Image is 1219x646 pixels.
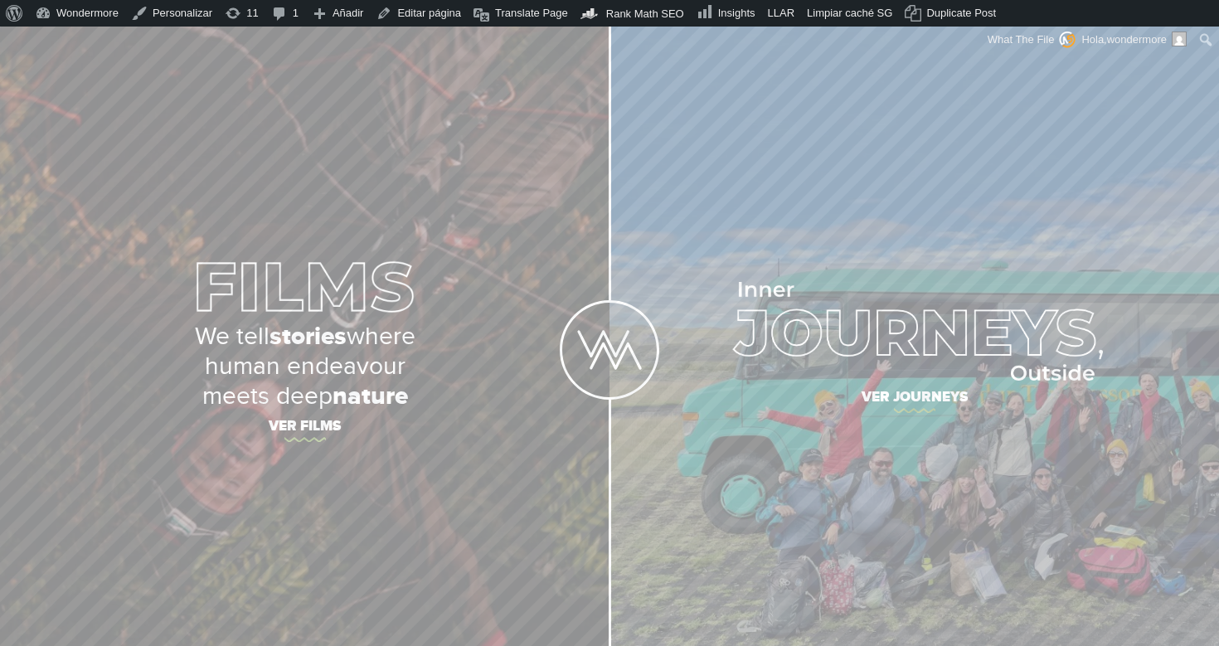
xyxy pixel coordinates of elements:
strong: stories [270,322,347,352]
img: Logo [560,300,659,400]
p: We tell where human endeavour meets deep [15,322,595,411]
span: wondermore [1107,33,1167,46]
span: Ver journeys [624,382,1205,417]
strong: nature [333,381,408,411]
div: What The File [979,27,1076,53]
span: Rank Math SEO [606,7,684,20]
a: Hola, [1076,27,1193,53]
span: Ver films [15,411,595,446]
